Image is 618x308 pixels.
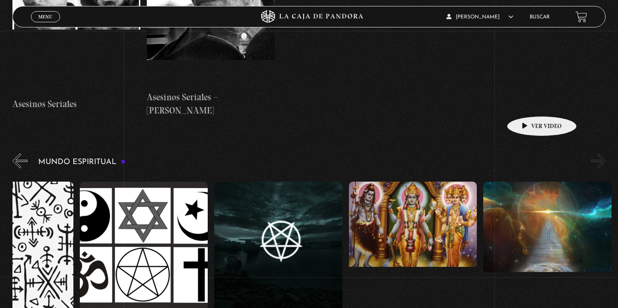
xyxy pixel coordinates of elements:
a: View your shopping cart [576,11,587,23]
h3: Mundo Espiritual [38,158,126,166]
button: Next [591,153,606,168]
h4: Asesinos Seriales – [PERSON_NAME] [147,90,275,117]
span: Cerrar [36,21,56,27]
a: Buscar [530,15,550,20]
button: Previous [12,153,27,168]
span: [PERSON_NAME] [446,15,513,20]
h4: Asesinos Seriales [12,97,141,111]
span: Menu [38,14,52,19]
